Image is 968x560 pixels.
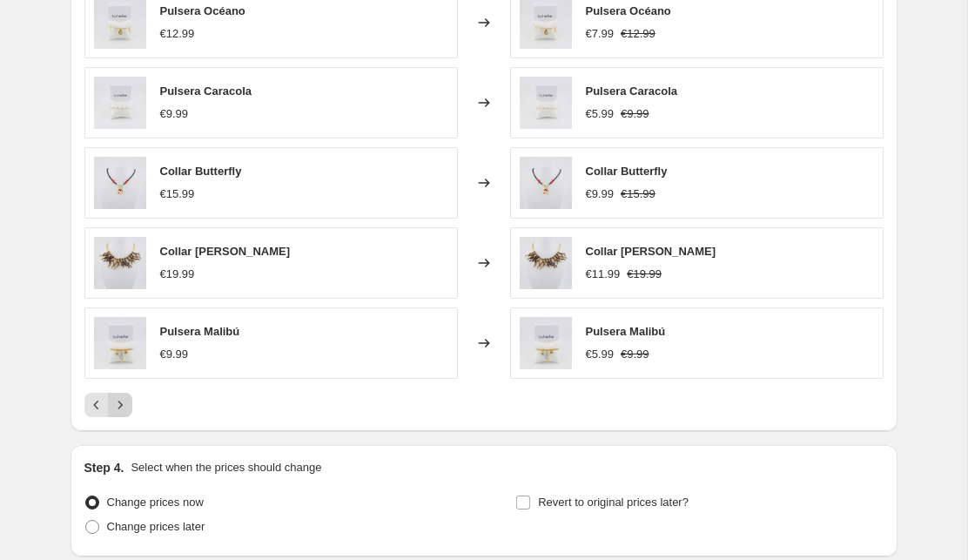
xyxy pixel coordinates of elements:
[520,77,572,129] img: IMG_8120_80x.jpg
[586,325,666,338] span: Pulsera Malibú
[586,245,716,258] span: Collar [PERSON_NAME]
[586,266,621,283] div: €11.99
[94,157,146,209] img: IMG_8087_80x.jpg
[621,105,649,123] strike: €9.99
[160,245,291,258] span: Collar [PERSON_NAME]
[586,105,615,123] div: €5.99
[108,393,132,417] button: Next
[586,84,678,98] span: Pulsera Caracola
[84,393,109,417] button: Previous
[160,105,189,123] div: €9.99
[160,325,240,338] span: Pulsera Malibú
[520,237,572,289] img: IMG_8091_80x.jpg
[160,25,195,43] div: €12.99
[94,237,146,289] img: IMG_8091_80x.jpg
[160,165,242,178] span: Collar Butterfly
[107,496,204,509] span: Change prices now
[520,317,572,369] img: IMG_8128_80x.jpg
[586,186,615,203] div: €9.99
[586,25,615,43] div: €7.99
[621,25,655,43] strike: €12.99
[586,346,615,363] div: €5.99
[621,186,655,203] strike: €15.99
[84,393,132,417] nav: Pagination
[160,186,195,203] div: €15.99
[160,266,195,283] div: €19.99
[586,165,668,178] span: Collar Butterfly
[160,346,189,363] div: €9.99
[538,496,689,509] span: Revert to original prices later?
[627,266,662,283] strike: €19.99
[621,346,649,363] strike: €9.99
[94,77,146,129] img: IMG_8120_80x.jpg
[84,459,124,476] h2: Step 4.
[107,520,205,533] span: Change prices later
[520,157,572,209] img: IMG_8087_80x.jpg
[131,459,321,476] p: Select when the prices should change
[94,317,146,369] img: IMG_8128_80x.jpg
[160,84,252,98] span: Pulsera Caracola
[160,4,245,17] span: Pulsera Océano
[586,4,671,17] span: Pulsera Océano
